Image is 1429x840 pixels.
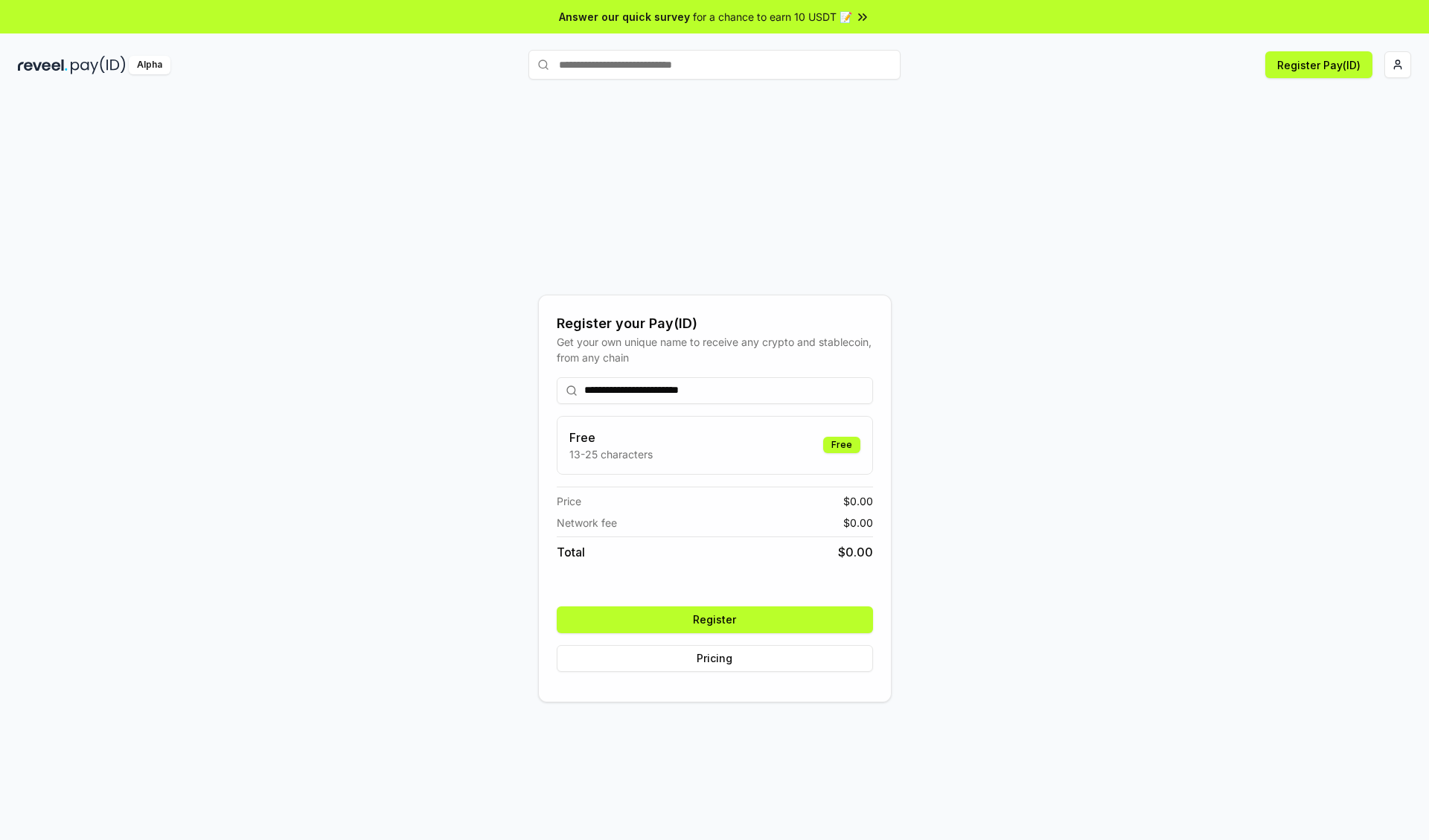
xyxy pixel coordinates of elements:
[843,493,873,509] span: $ 0.00
[569,429,653,446] h3: Free
[1265,51,1372,78] button: Register Pay(ID)
[129,56,170,74] div: Alpha
[557,493,581,509] span: Price
[557,313,873,334] div: Register your Pay(ID)
[557,543,585,561] span: Total
[557,606,873,633] button: Register
[557,515,617,530] span: Network fee
[557,645,873,672] button: Pricing
[838,543,873,561] span: $ 0.00
[569,446,653,462] p: 13-25 characters
[693,9,852,25] span: for a chance to earn 10 USDT 📝
[557,334,873,365] div: Get your own unique name to receive any crypto and stablecoin, from any chain
[823,437,860,453] div: Free
[18,56,68,74] img: reveel_dark
[559,9,690,25] span: Answer our quick survey
[71,56,126,74] img: pay_id
[843,515,873,530] span: $ 0.00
